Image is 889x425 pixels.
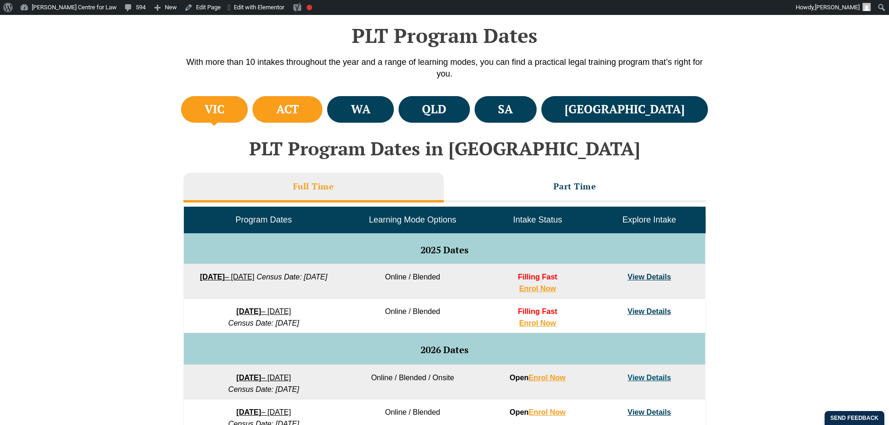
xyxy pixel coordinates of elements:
span: Explore Intake [623,215,676,224]
h4: SA [498,102,513,117]
strong: [DATE] [200,273,224,281]
span: Edit with Elementor [234,4,284,11]
span: 2025 Dates [420,244,469,256]
td: Online / Blended / Onsite [343,365,482,399]
span: Program Dates [235,215,292,224]
h4: QLD [422,102,446,117]
a: Enrol Now [529,374,566,382]
p: With more than 10 intakes throughout the year and a range of learning modes, you can find a pract... [179,56,711,80]
em: Census Date: [DATE] [228,319,299,327]
a: View Details [628,374,671,382]
h4: ACT [276,102,299,117]
span: Learning Mode Options [369,215,456,224]
h4: WA [351,102,371,117]
strong: Open [510,408,566,416]
a: View Details [628,273,671,281]
h2: PLT Program Dates in [GEOGRAPHIC_DATA] [179,138,711,159]
strong: [DATE] [237,408,261,416]
span: Filling Fast [518,273,557,281]
span: Intake Status [513,215,562,224]
a: View Details [628,307,671,315]
td: Online / Blended [343,264,482,299]
a: [DATE]– [DATE] [237,408,291,416]
a: [DATE]– [DATE] [237,374,291,382]
div: Focus keyphrase not set [307,5,312,10]
h4: [GEOGRAPHIC_DATA] [565,102,685,117]
h4: VIC [204,102,224,117]
a: Enrol Now [529,408,566,416]
em: Census Date: [DATE] [257,273,328,281]
a: Enrol Now [519,285,556,293]
a: Enrol Now [519,319,556,327]
td: Online / Blended [343,299,482,333]
strong: [DATE] [237,307,261,315]
span: [PERSON_NAME] [815,4,860,11]
a: [DATE]– [DATE] [200,273,254,281]
a: View Details [628,408,671,416]
span: 2026 Dates [420,343,469,356]
strong: Open [510,374,566,382]
h2: PLT Program Dates [179,24,711,47]
em: Census Date: [DATE] [228,385,299,393]
span: Filling Fast [518,307,557,315]
strong: [DATE] [237,374,261,382]
h3: Part Time [553,181,596,192]
a: [DATE]– [DATE] [237,307,291,315]
h3: Full Time [293,181,334,192]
